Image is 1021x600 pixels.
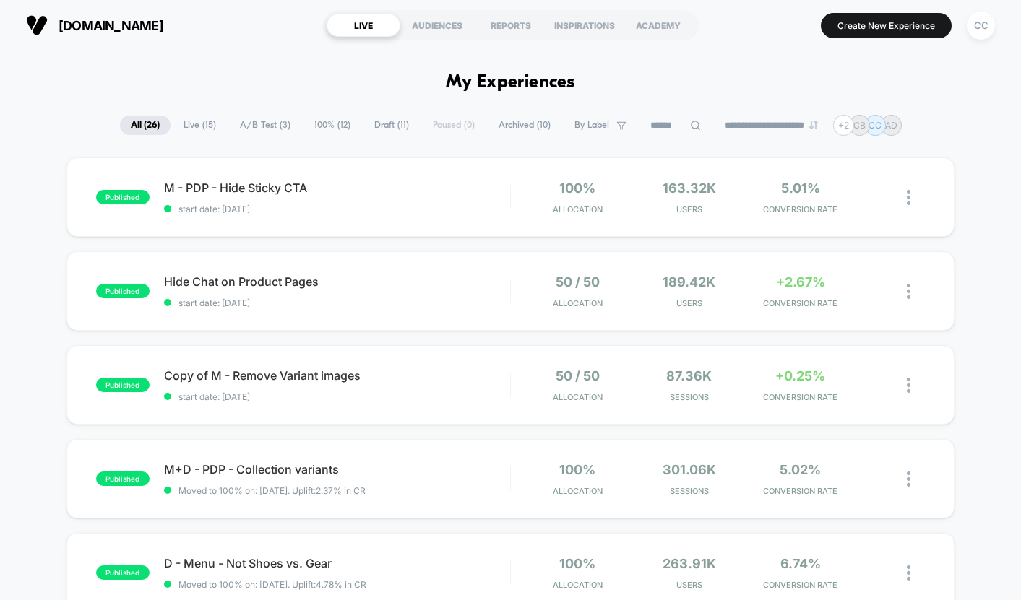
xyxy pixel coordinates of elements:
[663,462,716,477] span: 301.06k
[809,121,818,129] img: end
[637,580,741,590] span: Users
[556,368,600,383] span: 50 / 50
[967,12,995,40] div: CC
[663,556,716,571] span: 263.91k
[776,274,825,290] span: +2.67%
[780,462,821,477] span: 5.02%
[869,120,882,131] p: CC
[553,204,603,214] span: Allocation
[553,486,603,496] span: Allocation
[96,284,150,298] span: published
[363,116,420,135] span: Draft ( 11 )
[96,471,150,486] span: published
[666,368,712,383] span: 87.36k
[781,181,820,196] span: 5.01%
[96,565,150,580] span: published
[553,298,603,308] span: Allocation
[164,274,510,289] span: Hide Chat on Product Pages
[907,565,910,581] img: close
[164,391,510,402] span: start date: [DATE]
[853,120,866,131] p: CB
[962,11,999,40] button: CC
[907,471,910,487] img: close
[907,190,910,205] img: close
[637,392,741,402] span: Sessions
[59,18,163,33] span: [DOMAIN_NAME]
[663,274,715,290] span: 189.42k
[749,392,853,402] span: CONVERSION RATE
[833,115,854,136] div: + 2
[663,181,716,196] span: 163.32k
[474,14,548,37] div: REPORTS
[559,556,595,571] span: 100%
[749,204,853,214] span: CONVERSION RATE
[26,14,48,36] img: Visually logo
[164,462,510,477] span: M+D - PDP - Collection variants
[885,120,897,131] p: AD
[574,120,609,131] span: By Label
[548,14,621,37] div: INSPIRATIONS
[178,579,366,590] span: Moved to 100% on: [DATE] . Uplift: 4.78% in CR
[559,181,595,196] span: 100%
[164,204,510,214] span: start date: [DATE]
[749,298,853,308] span: CONVERSION RATE
[749,580,853,590] span: CONVERSION RATE
[637,204,741,214] span: Users
[907,378,910,393] img: close
[907,284,910,299] img: close
[553,392,603,402] span: Allocation
[303,116,361,135] span: 100% ( 12 )
[22,14,168,37] button: [DOMAIN_NAME]
[164,556,510,570] span: D - Menu - Not Shoes vs. Gear
[327,14,400,37] div: LIVE
[400,14,474,37] div: AUDIENCES
[164,368,510,383] span: Copy of M - Remove Variant images
[559,462,595,477] span: 100%
[120,116,171,135] span: All ( 26 )
[96,378,150,392] span: published
[775,368,825,383] span: +0.25%
[178,485,366,496] span: Moved to 100% on: [DATE] . Uplift: 2.37% in CR
[621,14,695,37] div: ACADEMY
[488,116,561,135] span: Archived ( 10 )
[637,486,741,496] span: Sessions
[173,116,227,135] span: Live ( 15 )
[749,486,853,496] span: CONVERSION RATE
[164,181,510,195] span: M - PDP - Hide Sticky CTA
[553,580,603,590] span: Allocation
[637,298,741,308] span: Users
[780,556,821,571] span: 6.74%
[229,116,301,135] span: A/B Test ( 3 )
[446,72,575,93] h1: My Experiences
[96,190,150,204] span: published
[821,13,952,38] button: Create New Experience
[556,274,600,290] span: 50 / 50
[164,297,510,308] span: start date: [DATE]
